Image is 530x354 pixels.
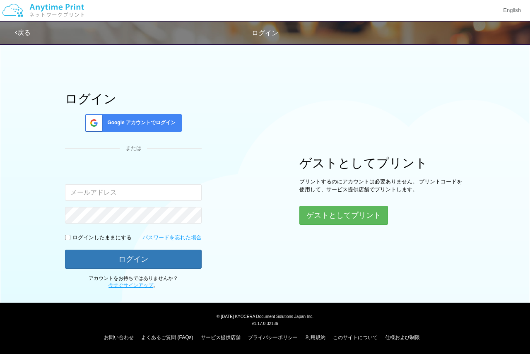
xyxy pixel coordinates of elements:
[299,156,465,170] h1: ゲストとしてプリント
[299,178,465,193] p: プリントするのにアカウントは必要ありません。 プリントコードを使用して、サービス提供店舗でプリントします。
[65,250,202,269] button: ログイン
[65,144,202,152] div: または
[299,206,388,225] button: ゲストとしてプリント
[104,335,134,340] a: お問い合わせ
[141,335,193,340] a: よくあるご質問 (FAQs)
[104,119,176,126] span: Google アカウントでログイン
[217,313,313,319] span: © [DATE] KYOCERA Document Solutions Japan Inc.
[201,335,241,340] a: サービス提供店舗
[385,335,420,340] a: 仕様および制限
[252,29,278,36] span: ログイン
[252,321,278,326] span: v1.17.0.32136
[72,234,132,242] p: ログインしたままにする
[108,282,153,288] a: 今すぐサインアップ
[108,282,158,288] span: 。
[65,92,202,106] h1: ログイン
[333,335,378,340] a: このサイトについて
[65,275,202,289] p: アカウントをお持ちではありませんか？
[248,335,298,340] a: プライバシーポリシー
[142,234,202,242] a: パスワードを忘れた場合
[65,184,202,201] input: メールアドレス
[306,335,325,340] a: 利用規約
[15,29,31,36] a: 戻る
